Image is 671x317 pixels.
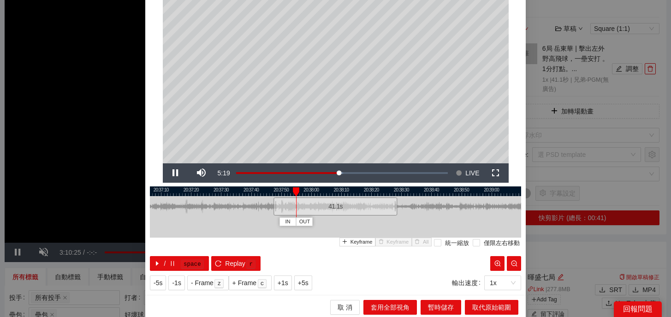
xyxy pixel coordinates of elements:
button: Fullscreen [483,163,509,183]
span: + Frame [232,278,257,288]
span: 僅限左右移動 [480,239,523,248]
button: reloadReplayr [211,256,261,271]
span: Keyframe [350,238,373,246]
button: deleteKeyframe [375,238,412,246]
span: IN [285,218,290,226]
label: 輸出速度 [452,275,484,290]
span: caret-right [154,260,160,268]
button: + Framec [229,275,272,290]
span: plus [342,239,347,245]
button: Seek to live, currently behind live [452,163,482,183]
button: -5s [150,275,166,290]
kbd: z [214,279,224,288]
button: -1s [168,275,184,290]
button: IN [279,217,296,226]
button: deleteAll [412,238,432,246]
button: +5s [294,275,312,290]
kbd: space [181,260,204,269]
span: 套用全部視角 [371,302,410,312]
span: 取 消 [338,302,352,312]
span: pause [169,260,176,268]
span: 1x [490,276,516,290]
button: zoom-in [490,256,505,271]
button: 取 消 [330,300,360,315]
span: LIVE [465,163,479,183]
button: Mute [189,163,214,183]
span: 5:19 [218,169,230,177]
span: 取代原始範圍 [472,302,511,312]
span: reload [215,260,221,268]
span: 暫時儲存 [428,302,454,312]
button: caret-right/pausespace [150,256,209,271]
kbd: r [246,260,255,269]
span: zoom-out [511,260,517,268]
span: +5s [298,278,309,288]
button: - Framez [187,275,229,290]
kbd: c [258,279,267,288]
span: OUT [299,218,310,226]
button: zoom-out [507,256,521,271]
button: Pause [163,163,189,183]
div: 回報問題 [614,301,662,317]
span: -1s [172,278,181,288]
span: - Frame [191,278,214,288]
span: zoom-in [494,260,501,268]
div: 41.1 s [273,197,397,215]
button: OUT [296,217,313,226]
span: -5s [154,278,162,288]
button: 取代原始範圍 [465,300,518,315]
button: plusKeyframe [339,238,376,246]
div: Progress Bar [236,172,448,174]
button: +1s [274,275,292,290]
button: 套用全部視角 [363,300,417,315]
span: Replay [225,258,245,269]
span: / [164,258,166,269]
button: 暫時儲存 [421,300,461,315]
span: +1s [278,278,288,288]
span: 統一縮放 [441,239,473,248]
